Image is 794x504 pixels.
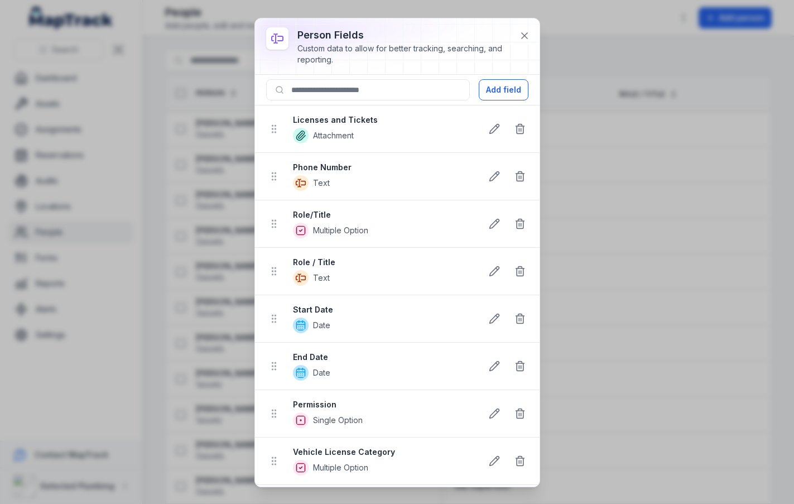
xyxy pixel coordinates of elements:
span: Multiple Option [313,462,368,473]
strong: Start Date [293,304,473,315]
span: Date [313,367,330,378]
strong: End Date [293,352,473,363]
h3: person fields [297,27,511,43]
strong: Vehicle License Category [293,447,473,458]
button: Add field [479,79,528,100]
strong: Licenses and Tickets [293,114,473,126]
span: Single Option [313,415,363,426]
div: Custom data to allow for better tracking, searching, and reporting. [297,43,511,65]
span: Text [313,272,330,284]
span: Date [313,320,330,331]
strong: Permission [293,399,473,410]
strong: Role/Title [293,209,473,220]
strong: Phone Number [293,162,473,173]
strong: Role / Title [293,257,473,268]
span: Text [313,177,330,189]
span: Attachment [313,130,354,141]
span: Multiple Option [313,225,368,236]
